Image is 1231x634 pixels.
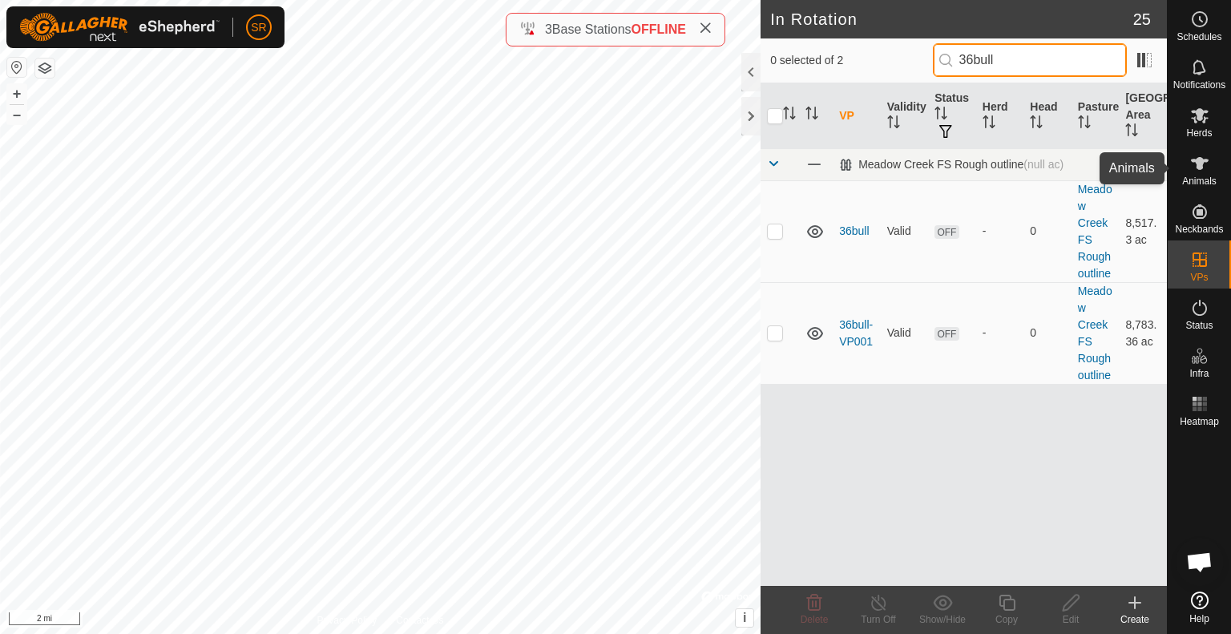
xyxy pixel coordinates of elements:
[1190,273,1208,282] span: VPs
[552,22,632,36] span: Base Stations
[19,13,220,42] img: Gallagher Logo
[1180,417,1219,426] span: Heatmap
[934,109,947,122] p-sorticon: Activate to sort
[1023,158,1064,171] span: (null ac)
[881,180,929,282] td: Valid
[770,52,932,69] span: 0 selected of 2
[35,59,54,78] button: Map Layers
[1176,538,1224,586] a: Open chat
[801,614,829,625] span: Delete
[770,10,1133,29] h2: In Rotation
[983,118,995,131] p-sorticon: Activate to sort
[839,318,873,348] a: 36bull-VP001
[743,611,746,624] span: i
[910,612,975,627] div: Show/Hide
[736,609,753,627] button: i
[983,223,1018,240] div: -
[1133,7,1151,31] span: 25
[887,118,900,131] p-sorticon: Activate to sort
[1072,83,1120,149] th: Pasture
[1039,612,1103,627] div: Edit
[934,225,959,239] span: OFF
[7,58,26,77] button: Reset Map
[1189,614,1209,624] span: Help
[1078,285,1112,382] a: Meadow Creek FS Rough outline
[976,83,1024,149] th: Herd
[1078,183,1112,280] a: Meadow Creek FS Rough outline
[1177,32,1221,42] span: Schedules
[881,83,929,149] th: Validity
[1125,126,1138,139] p-sorticon: Activate to sort
[1078,118,1091,131] p-sorticon: Activate to sort
[7,84,26,103] button: +
[1173,80,1225,90] span: Notifications
[933,43,1127,77] input: Search (S)
[805,109,818,122] p-sorticon: Activate to sort
[7,105,26,124] button: –
[1119,282,1167,384] td: 8,783.36 ac
[846,612,910,627] div: Turn Off
[1168,585,1231,630] a: Help
[1186,128,1212,138] span: Herds
[1103,612,1167,627] div: Create
[396,613,443,628] a: Contact Us
[1119,83,1167,149] th: [GEOGRAPHIC_DATA] Area
[783,109,796,122] p-sorticon: Activate to sort
[1119,180,1167,282] td: 8,517.3 ac
[934,327,959,341] span: OFF
[1185,321,1213,330] span: Status
[928,83,976,149] th: Status
[251,19,266,36] span: SR
[545,22,552,36] span: 3
[1023,282,1072,384] td: 0
[317,613,377,628] a: Privacy Policy
[839,158,1064,172] div: Meadow Creek FS Rough outline
[1182,176,1217,186] span: Animals
[1023,180,1072,282] td: 0
[983,325,1018,341] div: -
[632,22,686,36] span: OFFLINE
[1189,369,1209,378] span: Infra
[1175,224,1223,234] span: Neckbands
[833,83,881,149] th: VP
[839,224,869,237] a: 36bull
[881,282,929,384] td: Valid
[975,612,1039,627] div: Copy
[1030,118,1043,131] p-sorticon: Activate to sort
[1023,83,1072,149] th: Head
